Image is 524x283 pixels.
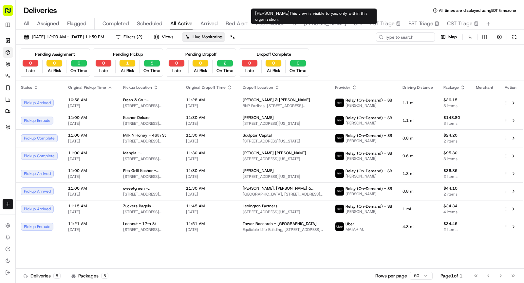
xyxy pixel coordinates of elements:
div: 💻 [55,129,61,134]
span: 11:00 AM [68,186,113,191]
span: 11:51 AM [186,221,232,226]
div: [PERSON_NAME] [251,9,377,24]
span: 2 items [443,192,465,197]
div: Dropoff Complete0Late0At Risk0On Time [239,48,309,77]
span: 11:30 AM [186,115,232,120]
span: [STREET_ADDRESS][US_STATE] [123,174,176,179]
span: Equitable Life Building, [STREET_ADDRESS][US_STATE] [243,227,325,232]
span: 11:00 AM [68,168,113,173]
span: Flagged [67,20,86,28]
span: [STREET_ADDRESS][US_STATE] [123,227,176,232]
div: 8 [101,273,108,279]
span: [STREET_ADDRESS][US_STATE] [123,156,176,161]
span: Scheduled [137,20,162,28]
span: [DATE] [68,156,113,161]
div: Past conversations [7,85,44,90]
span: [PERSON_NAME] [243,168,274,173]
span: [PERSON_NAME] [346,156,392,161]
span: Locanut - 17th St [123,221,156,226]
span: [STREET_ADDRESS][US_STATE] [123,139,176,144]
span: Relay (On-Demand) - SB [346,115,392,121]
span: Driving Distance [402,85,433,90]
span: 1.1 mi [402,118,433,123]
span: [DATE] [68,192,113,197]
div: Pending Assignment [35,51,75,57]
button: 5 [144,60,160,66]
img: 1736555255976-a54dd68f-1ca7-489b-9aae-adbdc363a1c4 [7,62,18,74]
span: Relay (On-Demand) - SB [346,151,392,156]
span: Late [99,68,108,74]
span: Arrived [200,20,218,28]
button: [DATE] 12:00 AM - [DATE] 11:59 PM [21,32,107,42]
img: relay_logo_black.png [335,169,344,178]
div: Deliveries [24,273,61,279]
span: Kosher Deluxe [123,115,150,120]
button: Start new chat [111,64,119,72]
button: Map [438,32,460,42]
div: Start new chat [22,62,107,69]
span: 11:21 AM [68,221,113,226]
span: This view is visible to you, only within this organization. [255,11,367,22]
span: On Time [216,68,233,74]
span: Merchant [476,85,493,90]
a: 📗Knowledge Base [4,126,53,138]
span: $34.34 [443,203,465,209]
button: 0 [47,60,62,66]
span: 2 items [443,174,465,179]
span: Pita Grill Kosher - [GEOGRAPHIC_DATA] [123,168,176,173]
span: 2 items [443,139,465,144]
span: EST Triage [370,20,395,28]
span: Knowledge Base [13,128,50,135]
span: 3 items [443,156,465,161]
div: Pending Pickup [113,51,143,57]
p: Rows per page [375,273,407,279]
span: [DATE] [186,209,232,215]
span: Relay (On-Demand) - SB [346,168,392,174]
button: Live Monitoring [182,32,225,42]
span: Milk N Honey - 46th St [123,133,166,138]
span: 11:28 AM [186,97,232,103]
span: 10:58 AM [68,97,113,103]
img: relay_logo_black.png [335,134,344,142]
span: 2 items [443,227,465,232]
div: Dropoff Complete [257,51,291,57]
div: Action [504,85,517,90]
span: 4 items [443,209,465,215]
span: $36.85 [443,168,465,173]
span: ( 2 ) [137,34,142,40]
span: Filters [123,34,142,40]
button: 0 [23,60,38,66]
span: API Documentation [62,128,105,135]
span: Package [443,85,459,90]
img: relay_logo_black.png [335,152,344,160]
input: Got a question? Start typing here... [17,42,118,49]
span: CST Triage [447,20,473,28]
button: 1 [120,60,135,66]
span: 4.3 mi [402,224,433,229]
span: $34.45 [443,221,465,226]
span: Relay (On-Demand) - SB [346,98,392,103]
span: Relay (On-Demand) - SB [346,133,392,138]
span: Mangia - [GEOGRAPHIC_DATA] [123,150,176,156]
span: $26.15 [443,97,465,103]
span: Status [21,85,32,90]
img: relay_logo_black.png [335,187,344,196]
span: On Time [70,68,87,74]
span: Map [448,34,457,40]
span: 1 mi [402,206,433,212]
span: [DATE] [186,174,232,179]
span: $95.30 [443,150,465,156]
img: Nash [7,6,20,19]
span: On Time [290,68,306,74]
button: 0 [266,60,281,66]
span: MATAR M. [346,227,364,232]
div: Packages [71,273,108,279]
span: Relay (On-Demand) - SB [346,204,392,209]
span: [STREET_ADDRESS][US_STATE] [243,156,325,161]
span: 11:00 AM [68,115,113,120]
span: Original Dropoff Time [186,85,226,90]
span: $24.20 [443,133,465,138]
span: All [24,20,29,28]
button: Views [151,32,176,42]
img: Alessandra Gomez [7,95,17,105]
